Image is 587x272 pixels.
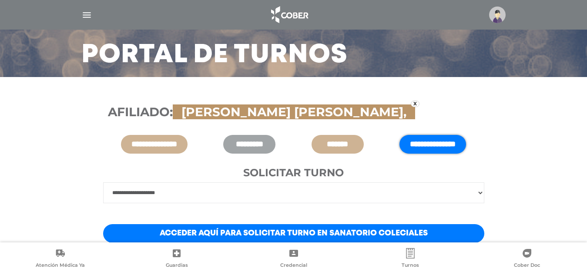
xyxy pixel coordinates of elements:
[411,101,419,107] a: x
[177,104,411,119] span: [PERSON_NAME] [PERSON_NAME],
[81,10,92,20] img: Cober_menu-lines-white.svg
[103,167,484,179] h4: Solicitar turno
[118,248,235,270] a: Guardias
[235,248,352,270] a: Credencial
[352,248,469,270] a: Turnos
[266,4,312,25] img: logo_cober_home-white.png
[280,262,307,270] span: Credencial
[514,262,540,270] span: Cober Doc
[36,262,85,270] span: Atención Médica Ya
[103,224,484,243] a: Acceder aquí para solicitar turno en Sanatorio Coleciales
[489,7,506,23] img: profile-placeholder.svg
[402,262,419,270] span: Turnos
[166,262,188,270] span: Guardias
[108,105,480,120] h3: Afiliado:
[469,248,585,270] a: Cober Doc
[2,248,118,270] a: Atención Médica Ya
[81,44,348,67] h3: Portal de turnos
